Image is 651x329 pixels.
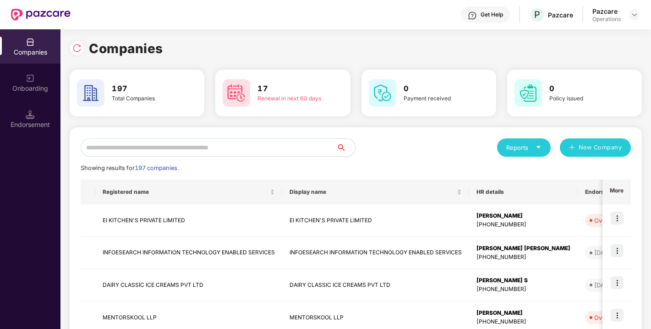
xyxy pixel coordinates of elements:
[506,143,542,152] div: Reports
[95,237,282,269] td: INFOESEARCH INFORMATION TECHNOLOGY ENABLED SERVICES
[95,269,282,302] td: DAIRY CLASSIC ICE CREAMS PVT LTD
[476,244,570,253] div: [PERSON_NAME] [PERSON_NAME]
[611,309,624,322] img: icon
[26,110,35,119] img: svg+xml;base64,PHN2ZyB3aWR0aD0iMTQuNSIgaGVpZ2h0PSIxNC41IiB2aWV3Qm94PSIwIDAgMTYgMTYiIGZpbGw9Im5vbm...
[81,164,179,171] span: Showing results for
[77,79,104,107] img: svg+xml;base64,PHN2ZyB4bWxucz0iaHR0cDovL3d3dy53My5vcmcvMjAwMC9zdmciIHdpZHRoPSI2MCIgaGVpZ2h0PSI2MC...
[549,94,616,103] div: Policy issued
[592,7,621,16] div: Pazcare
[11,9,71,21] img: New Pazcare Logo
[469,180,578,204] th: HR details
[257,83,324,95] h3: 17
[476,220,570,229] div: [PHONE_NUMBER]
[257,94,324,103] div: Renewal in next 60 days
[26,38,35,47] img: svg+xml;base64,PHN2ZyBpZD0iQ29tcGFuaWVzIiB4bWxucz0iaHR0cDovL3d3dy53My5vcmcvMjAwMC9zdmciIHdpZHRoPS...
[594,248,614,257] div: [DATE]
[223,79,250,107] img: svg+xml;base64,PHN2ZyB4bWxucz0iaHR0cDovL3d3dy53My5vcmcvMjAwMC9zdmciIHdpZHRoPSI2MCIgaGVpZ2h0PSI2MC...
[336,144,355,151] span: search
[514,79,542,107] img: svg+xml;base64,PHN2ZyB4bWxucz0iaHR0cDovL3d3dy53My5vcmcvMjAwMC9zdmciIHdpZHRoPSI2MCIgaGVpZ2h0PSI2MC...
[585,188,637,196] span: Endorsements
[611,244,624,257] img: icon
[95,180,282,204] th: Registered name
[290,188,455,196] span: Display name
[112,94,179,103] div: Total Companies
[602,180,631,204] th: More
[476,212,570,220] div: [PERSON_NAME]
[476,309,570,318] div: [PERSON_NAME]
[592,16,621,23] div: Operations
[476,276,570,285] div: [PERSON_NAME] S
[560,138,631,157] button: plusNew Company
[282,204,469,237] td: EI KITCHEN'S PRIVATE LIMITED
[112,83,179,95] h3: 197
[536,144,542,150] span: caret-down
[548,11,573,19] div: Pazcare
[594,216,636,225] div: Overdue - 41d
[135,164,179,171] span: 197 companies.
[594,280,614,290] div: [DATE]
[404,94,470,103] div: Payment received
[579,143,622,152] span: New Company
[481,11,503,18] div: Get Help
[282,237,469,269] td: INFOESEARCH INFORMATION TECHNOLOGY ENABLED SERVICES
[72,44,82,53] img: svg+xml;base64,PHN2ZyBpZD0iUmVsb2FkLTMyeDMyIiB4bWxucz0iaHR0cDovL3d3dy53My5vcmcvMjAwMC9zdmciIHdpZH...
[594,313,640,322] div: Overdue - 142d
[282,269,469,302] td: DAIRY CLASSIC ICE CREAMS PVT LTD
[468,11,477,20] img: svg+xml;base64,PHN2ZyBpZD0iSGVscC0zMngzMiIgeG1sbnM9Imh0dHA6Ly93d3cudzMub3JnLzIwMDAvc3ZnIiB3aWR0aD...
[611,276,624,289] img: icon
[95,204,282,237] td: EI KITCHEN'S PRIVATE LIMITED
[404,83,470,95] h3: 0
[534,9,540,20] span: P
[549,83,616,95] h3: 0
[369,79,396,107] img: svg+xml;base64,PHN2ZyB4bWxucz0iaHR0cDovL3d3dy53My5vcmcvMjAwMC9zdmciIHdpZHRoPSI2MCIgaGVpZ2h0PSI2MC...
[611,212,624,225] img: icon
[103,188,268,196] span: Registered name
[336,138,356,157] button: search
[476,285,570,294] div: [PHONE_NUMBER]
[631,11,638,18] img: svg+xml;base64,PHN2ZyBpZD0iRHJvcGRvd24tMzJ4MzIiIHhtbG5zPSJodHRwOi8vd3d3LnczLm9yZy8yMDAwL3N2ZyIgd2...
[569,144,575,152] span: plus
[26,74,35,83] img: svg+xml;base64,PHN2ZyB3aWR0aD0iMjAiIGhlaWdodD0iMjAiIHZpZXdCb3g9IjAgMCAyMCAyMCIgZmlsbD0ibm9uZSIgeG...
[89,38,163,59] h1: Companies
[282,180,469,204] th: Display name
[476,253,570,262] div: [PHONE_NUMBER]
[476,318,570,326] div: [PHONE_NUMBER]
